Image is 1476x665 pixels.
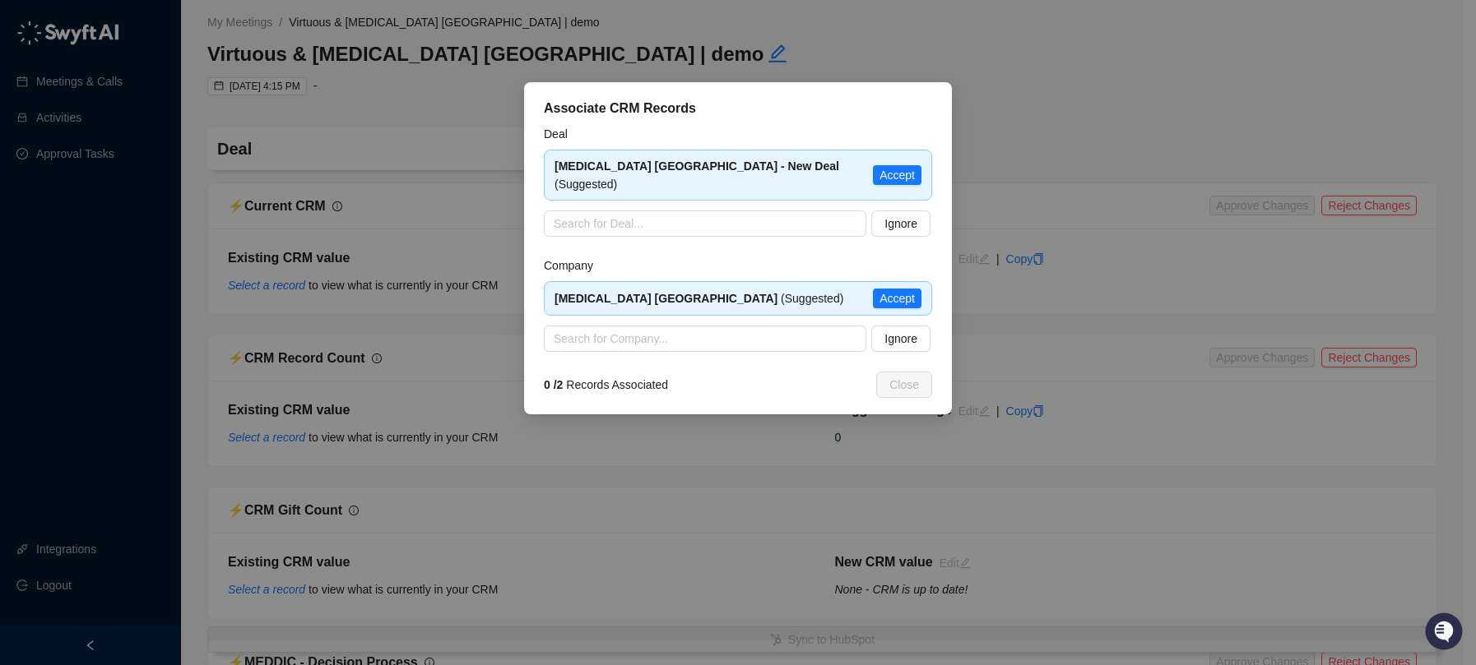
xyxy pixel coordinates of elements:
[544,125,579,143] label: Deal
[16,92,299,118] h2: How can we help?
[884,330,917,348] span: Ignore
[74,232,87,245] div: 📶
[56,165,208,178] div: We're available if you need us!
[10,224,67,253] a: 📚Docs
[884,215,917,233] span: Ignore
[871,210,931,237] button: Ignore
[876,372,932,398] button: Close
[67,224,133,253] a: 📶Status
[164,270,199,283] span: Pylon
[544,256,605,275] label: Company
[280,154,299,173] button: Start new chat
[871,326,931,352] button: Ignore
[33,230,61,247] span: Docs
[873,289,921,308] button: Accept
[544,99,932,118] div: Associate CRM Records
[1423,611,1468,655] iframe: Open customer support
[880,289,915,307] span: Accept
[880,166,915,184] span: Accept
[555,159,839,191] span: (Suggested)
[16,66,299,92] p: Welcome 👋
[16,16,49,49] img: Swyft AI
[555,159,839,173] strong: [MEDICAL_DATA] [GEOGRAPHIC_DATA] - New Deal
[544,376,668,394] span: Records Associated
[116,270,199,283] a: Powered byPylon
[555,292,843,305] span: (Suggested)
[544,378,563,391] strong: 0 / 2
[56,149,270,165] div: Start new chat
[91,230,127,247] span: Status
[16,149,46,178] img: 5124521997842_fc6d7dfcefe973c2e489_88.png
[16,232,30,245] div: 📚
[555,292,777,305] strong: [MEDICAL_DATA] [GEOGRAPHIC_DATA]
[873,165,921,185] button: Accept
